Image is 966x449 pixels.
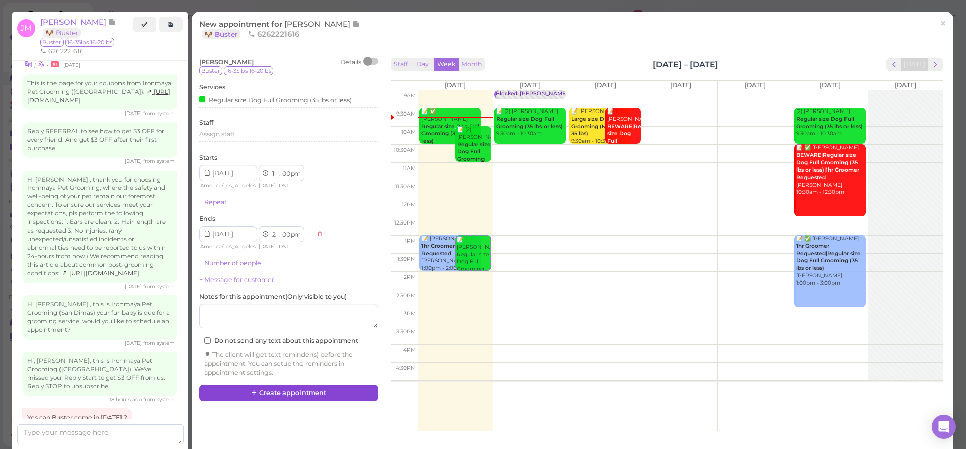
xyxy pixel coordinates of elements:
[458,58,485,71] button: Month
[17,19,35,37] span: JM
[38,47,86,56] li: 6262221616
[199,259,261,267] a: + Number of people
[143,158,175,164] span: from system
[248,29,299,39] span: 6262221616
[125,283,143,290] span: 07/22/2025 02:22pm
[394,219,416,226] span: 12:30pm
[22,122,177,158] div: Reply REFERRAL to see how to get $3 OFF for every friend! And get $3 OFF after their first purchase.
[396,365,416,371] span: 4:30pm
[421,243,455,257] b: 1hr Groomer Requested
[22,171,177,283] div: Hi [PERSON_NAME] , thank you for choosing Ironmaya Pet Grooming, where the safety and well-being ...
[199,181,312,190] div: | |
[204,336,358,345] label: Do not send any text about this appointment
[202,29,240,39] a: 🐶 Buster
[125,340,143,346] span: 09/10/2025 09:27am
[932,415,956,439] div: Open Intercom Messenger
[745,81,766,89] span: [DATE]
[396,328,416,335] span: 3:30pm
[457,141,491,178] b: Regular size Dog Full Grooming (35 lbs or less)
[394,147,416,153] span: 10:30am
[901,58,928,71] button: [DATE]
[43,28,81,38] a: 🐶 Buster
[571,108,631,145] div: 📝 [PERSON_NAME] 9:30am - 10:30am
[204,350,373,377] div: The client will get text reminder(s) before the appointment. You can setup the reminders in appoi...
[404,92,416,99] span: 9am
[421,123,479,144] b: Regular size Dog Full Grooming (35 lbs or less)
[22,408,132,436] div: Yes can Buster come in [DATE] ? ([DATE] )
[143,396,175,403] span: from system
[410,58,435,71] button: Day
[224,66,273,75] span: 16-35lbs 16-20lbs
[457,126,491,193] div: 📝 (2) [PERSON_NAME] 10:00am - 11:00am
[796,152,859,181] b: BEWARE|Regular size Dog Full Grooming (35 lbs or less)|1hr Groomer Requested
[403,347,416,353] span: 4pm
[40,17,108,27] span: [PERSON_NAME]
[928,58,943,71] button: next
[199,292,347,301] label: Notes for this appointment ( Only visible to you )
[108,17,116,27] span: Note
[496,108,566,138] div: 📝 (2) [PERSON_NAME] 9:30am - 10:30am
[65,38,114,47] span: 16-35lbs 16-20lbs
[421,108,481,152] div: 📝 ✅ [PERSON_NAME] 9:30am - 10:30am
[796,243,861,271] b: 1hr Groomer Requested|Regular size Dog Full Grooming (35 lbs or less)
[820,81,841,89] span: [DATE]
[62,270,141,277] a: [URL][DOMAIN_NAME].
[434,58,459,71] button: Week
[143,283,175,290] span: from system
[284,19,352,29] span: [PERSON_NAME]
[199,58,254,66] span: [PERSON_NAME]
[456,236,490,303] div: 📝 [PERSON_NAME] Regular size Dog Full Grooming (35 lbs or less) 1:00pm - 2:00pm
[204,337,211,344] input: Do not send any text about this appointment
[391,58,411,71] button: Staff
[143,340,175,346] span: from system
[796,116,863,130] b: Regular size Dog Full Grooming (35 lbs or less)
[199,94,352,105] div: Regular size Dog Full Grooming (35 lbs or less)
[199,83,225,92] label: Services
[199,242,312,251] div: | |
[22,59,177,69] div: •
[63,62,80,68] span: 07/22/2025 12:14pm
[340,58,361,67] div: Details
[496,90,617,98] div: Blocked: [PERSON_NAME] Off • appointment
[199,153,217,162] label: Starts
[404,274,416,280] span: 2pm
[125,158,143,164] span: 07/22/2025 01:09pm
[402,201,416,208] span: 12pm
[404,310,416,317] span: 3pm
[199,385,378,401] button: Create appointment
[259,243,276,250] span: [DATE]
[796,144,866,196] div: 📝 ✅ [PERSON_NAME] [PERSON_NAME] 10:30am - 12:30pm
[279,243,289,250] span: DST
[259,182,276,189] span: [DATE]
[143,110,175,117] span: from system
[199,19,360,39] span: New appointment for
[395,183,416,190] span: 11:30am
[445,81,466,89] span: [DATE]
[200,182,256,189] span: America/Los_Angeles
[34,62,36,68] i: |
[279,182,289,189] span: DST
[396,292,416,299] span: 2:30pm
[496,116,563,130] b: Regular size Dog Full Grooming (35 lbs or less)
[421,235,481,272] div: 📝 [PERSON_NAME] [PERSON_NAME] 1:00pm - 2:00pm
[653,59,718,70] h2: [DATE] – [DATE]
[125,110,143,117] span: 07/22/2025 12:14pm
[22,295,177,340] div: Hi [PERSON_NAME] , this is Ironmaya Pet Grooming (San Dimas) your fur baby is due for a grooming ...
[199,118,213,127] label: Staff
[571,116,630,137] b: Large size Dog Full Grooming (More than 35 lbs)
[403,165,416,172] span: 11am
[886,58,902,71] button: prev
[607,123,655,166] b: BEWARE|Regular size Dog Full Grooming (35 lbs or less)
[199,66,222,75] span: Buster
[396,110,416,117] span: 9:30am
[670,81,691,89] span: [DATE]
[199,276,274,284] a: + Message for customer
[22,352,177,396] div: Hi, [PERSON_NAME], this is Ironmaya Pet Grooming ([GEOGRAPHIC_DATA]). We've missed you! Reply Sta...
[199,214,215,223] label: Ends
[520,81,541,89] span: [DATE]
[109,396,143,403] span: 09/21/2025 03:40pm
[895,81,916,89] span: [DATE]
[397,256,416,262] span: 1:30pm
[405,238,416,244] span: 1pm
[940,16,946,30] span: ×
